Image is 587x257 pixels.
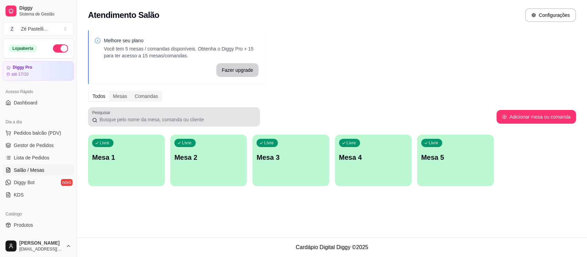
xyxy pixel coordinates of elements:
[19,5,71,11] span: Diggy
[3,127,74,138] button: Pedidos balcão (PDV)
[88,135,165,186] button: LivreMesa 1
[170,135,247,186] button: LivreMesa 2
[3,238,74,254] button: [PERSON_NAME][EMAIL_ADDRESS][DOMAIN_NAME]
[104,45,259,59] p: Você tem 5 mesas / comandas disponíveis. Obtenha o Diggy Pro + 15 para ter acesso a 15 mesas/coma...
[3,177,74,188] a: Diggy Botnovo
[97,116,256,123] input: Pesquisar
[14,142,54,149] span: Gestor de Pedidos
[14,167,44,174] span: Salão / Mesas
[9,25,15,32] span: Z
[417,135,494,186] button: LivreMesa 5
[3,116,74,127] div: Dia a dia
[14,222,33,228] span: Produtos
[21,25,47,32] div: Zé Pastelli ...
[3,152,74,163] a: Lista de Pedidos
[3,209,74,220] div: Catálogo
[131,91,162,101] div: Comandas
[104,37,259,44] p: Melhore seu plano
[216,63,259,77] button: Fazer upgrade
[421,153,490,162] p: Mesa 5
[174,153,243,162] p: Mesa 2
[14,179,35,186] span: Diggy Bot
[14,99,37,106] span: Dashboard
[3,61,74,81] a: Diggy Proaté 17/10
[11,71,29,77] article: até 17/10
[3,140,74,151] a: Gestor de Pedidos
[92,153,161,162] p: Mesa 1
[497,110,576,124] button: Adicionar mesa ou comanda
[3,232,74,243] a: Complementos
[14,191,24,198] span: KDS
[264,140,274,146] p: Livre
[88,10,159,21] h2: Atendimento Salão
[3,22,74,36] button: Select a team
[19,240,63,246] span: [PERSON_NAME]
[14,130,61,136] span: Pedidos balcão (PDV)
[3,220,74,231] a: Produtos
[19,11,71,17] span: Sistema de Gestão
[3,189,74,200] a: KDS
[257,153,325,162] p: Mesa 3
[77,237,587,257] footer: Cardápio Digital Diggy © 2025
[100,140,109,146] p: Livre
[3,86,74,97] div: Acesso Rápido
[19,246,63,252] span: [EMAIL_ADDRESS][DOMAIN_NAME]
[525,8,576,22] button: Configurações
[3,3,74,19] a: DiggySistema de Gestão
[13,65,32,70] article: Diggy Pro
[3,97,74,108] a: Dashboard
[89,91,109,101] div: Todos
[347,140,356,146] p: Livre
[335,135,412,186] button: LivreMesa 4
[182,140,192,146] p: Livre
[252,135,329,186] button: LivreMesa 3
[14,154,50,161] span: Lista de Pedidos
[9,45,37,52] div: Loja aberta
[109,91,131,101] div: Mesas
[3,165,74,176] a: Salão / Mesas
[14,234,46,241] span: Complementos
[53,44,68,53] button: Alterar Status
[339,153,407,162] p: Mesa 4
[92,110,113,115] label: Pesquisar
[429,140,438,146] p: Livre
